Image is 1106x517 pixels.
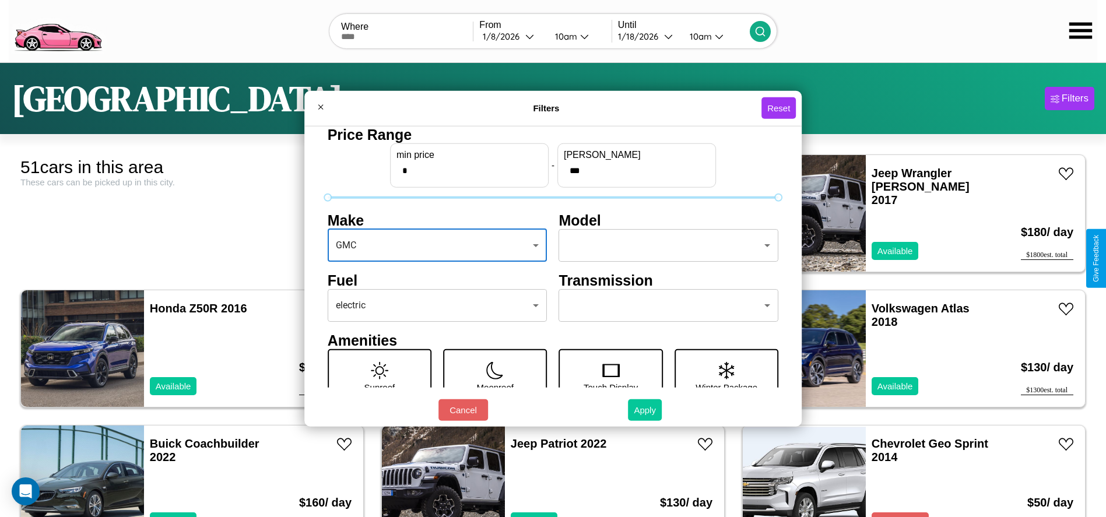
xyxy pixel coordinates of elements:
p: - [552,157,554,173]
a: Volkswagen Atlas 2018 [872,302,970,328]
div: 10am [549,31,580,42]
div: $ 2000 est. total [299,386,352,395]
div: $ 1800 est. total [1021,251,1073,260]
div: 51 cars in this area [20,157,364,177]
a: Chevrolet Geo Sprint 2014 [872,437,988,463]
h4: Make [328,212,547,228]
button: Cancel [438,399,488,421]
a: Jeep Wrangler [PERSON_NAME] 2017 [872,167,970,206]
div: 10am [684,31,715,42]
h4: Amenities [328,332,779,349]
div: 1 / 8 / 2026 [483,31,525,42]
h3: $ 130 / day [1021,349,1073,386]
a: Jeep Patriot 2022 [511,437,607,450]
button: Reset [761,97,796,119]
h4: Transmission [559,272,779,289]
button: 1/8/2026 [479,30,545,43]
div: $ 1300 est. total [1021,386,1073,395]
h3: $ 200 / day [299,349,352,386]
p: Moonroof [477,379,514,395]
a: Buick Coachbuilder 2022 [150,437,259,463]
p: Winter Package [696,379,757,395]
h1: [GEOGRAPHIC_DATA] [12,75,343,122]
img: logo [9,6,107,54]
label: [PERSON_NAME] [564,149,710,160]
a: Honda Z50R 2016 [150,302,247,315]
div: Open Intercom Messenger [12,477,40,505]
button: Apply [628,399,662,421]
h4: Filters [331,103,761,113]
p: Available [156,378,191,394]
div: GMC [328,228,547,261]
p: Sunroof [364,379,395,395]
p: Available [877,378,913,394]
div: electric [328,289,547,321]
p: Touch Display [584,379,638,395]
h4: Price Range [328,126,779,143]
button: Filters [1045,87,1094,110]
div: These cars can be picked up in this city. [20,177,364,187]
div: 1 / 18 / 2026 [618,31,664,42]
h4: Model [559,212,779,228]
label: min price [396,149,542,160]
label: From [479,20,611,30]
h3: $ 180 / day [1021,214,1073,251]
label: Where [341,22,473,32]
button: 10am [680,30,750,43]
label: Until [618,20,750,30]
button: 10am [546,30,612,43]
div: Filters [1062,93,1089,104]
h4: Fuel [328,272,547,289]
div: Give Feedback [1092,235,1100,282]
p: Available [877,243,913,259]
